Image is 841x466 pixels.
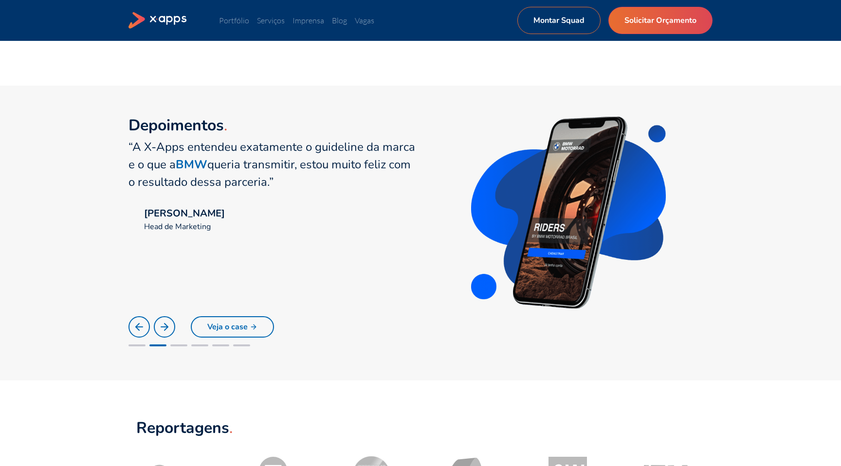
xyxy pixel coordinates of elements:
a: Solicitar Orçamento [608,7,713,34]
div: Head de Marketing [144,221,225,233]
a: Vagas [355,16,374,25]
a: Portfólio [219,16,249,25]
strong: Reportagens [136,417,229,438]
q: “A X-Apps entendeu exatamente o guideline da marca e o que a queria transmitir, estou muito feliz... [128,139,415,190]
a: Imprensa [293,16,324,25]
strong: Depoimentos [128,115,224,136]
a: Blog [332,16,347,25]
div: [PERSON_NAME] [144,206,225,221]
a: Serviços [257,16,285,25]
a: Veja o case [191,316,274,338]
a: Montar Squad [517,7,601,34]
strong: BMW [176,157,207,172]
a: Reportagens [136,419,233,441]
